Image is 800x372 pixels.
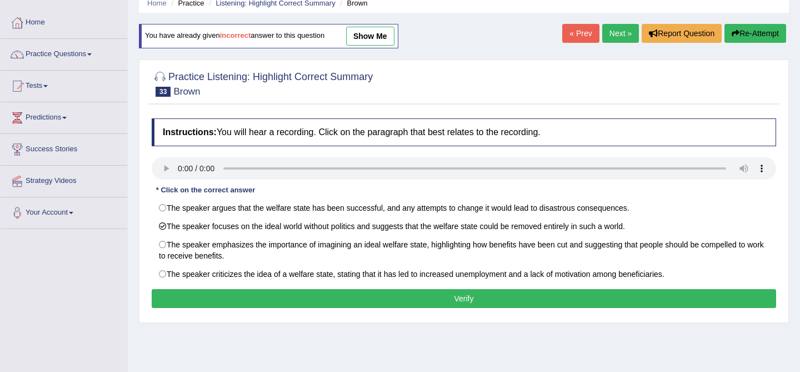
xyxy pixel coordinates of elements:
[1,7,127,35] a: Home
[156,87,171,97] span: 33
[562,24,599,43] a: « Prev
[152,118,776,146] h4: You will hear a recording. Click on the paragraph that best relates to the recording.
[152,265,776,284] label: The speaker criticizes the idea of a welfare state, stating that it has led to increased unemploy...
[152,217,776,236] label: The speaker focuses on the ideal world without politics and suggests that the welfare state could...
[1,102,127,130] a: Predictions
[1,71,127,98] a: Tests
[724,24,786,43] button: Re-Attempt
[1,166,127,194] a: Strategy Videos
[152,289,776,308] button: Verify
[152,235,776,265] label: The speaker emphasizes the importance of imagining an ideal welfare state, highlighting how benef...
[1,134,127,162] a: Success Stories
[152,69,373,97] h2: Practice Listening: Highlight Correct Summary
[152,199,776,217] label: The speaker argues that the welfare state has been successful, and any attempts to change it woul...
[152,185,259,196] div: * Click on the correct answer
[346,27,394,46] a: show me
[173,86,200,97] small: Brown
[1,197,127,225] a: Your Account
[163,127,217,137] b: Instructions:
[1,39,127,67] a: Practice Questions
[642,24,722,43] button: Report Question
[602,24,639,43] a: Next »
[139,24,398,48] div: You have already given answer to this question
[220,32,251,40] b: incorrect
